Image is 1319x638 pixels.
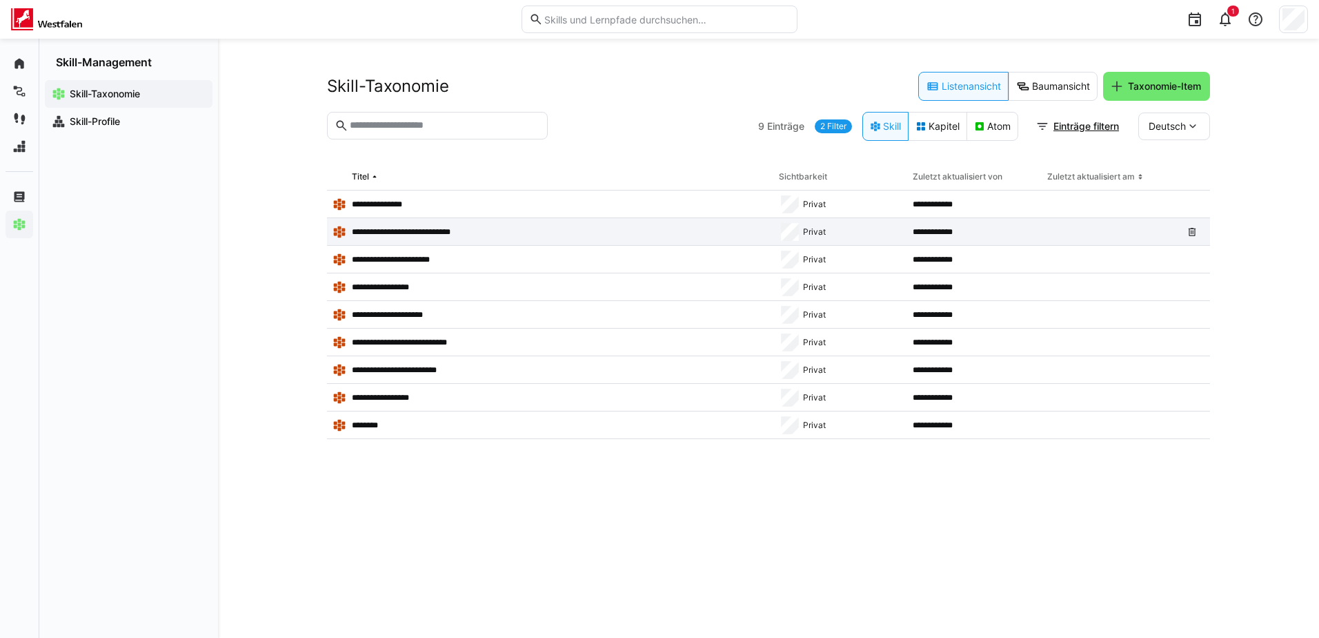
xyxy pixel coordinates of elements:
span: 9 [758,119,764,133]
span: Deutsch [1149,119,1186,133]
span: Einträge filtern [1051,119,1121,133]
span: Privat [803,420,826,431]
eds-button-option: Baumansicht [1009,72,1098,101]
eds-button-option: Atom [966,112,1018,141]
span: Privat [803,309,826,320]
eds-button-option: Listenansicht [918,72,1009,101]
h2: Skill-Taxonomie [327,76,449,97]
eds-button-option: Skill [862,112,909,141]
span: 1 [1231,7,1235,15]
eds-button-option: Kapitel [908,112,967,141]
span: Privat [803,282,826,293]
span: Einträge [767,119,804,133]
span: Taxonomie-Item [1126,79,1203,93]
div: Zuletzt aktualisiert von [913,171,1002,182]
span: Privat [803,337,826,348]
span: Privat [803,254,826,265]
div: Zuletzt aktualisiert am [1047,171,1135,182]
span: Privat [803,199,826,210]
span: Privat [803,365,826,376]
span: Privat [803,226,826,238]
button: Taxonomie-Item [1103,72,1210,101]
div: Sichtbarkeit [779,171,827,182]
span: Privat [803,392,826,403]
a: 2 Filter [815,119,852,133]
button: Einträge filtern [1029,113,1128,140]
div: Titel [352,171,369,182]
input: Skills und Lernpfade durchsuchen… [543,13,790,26]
